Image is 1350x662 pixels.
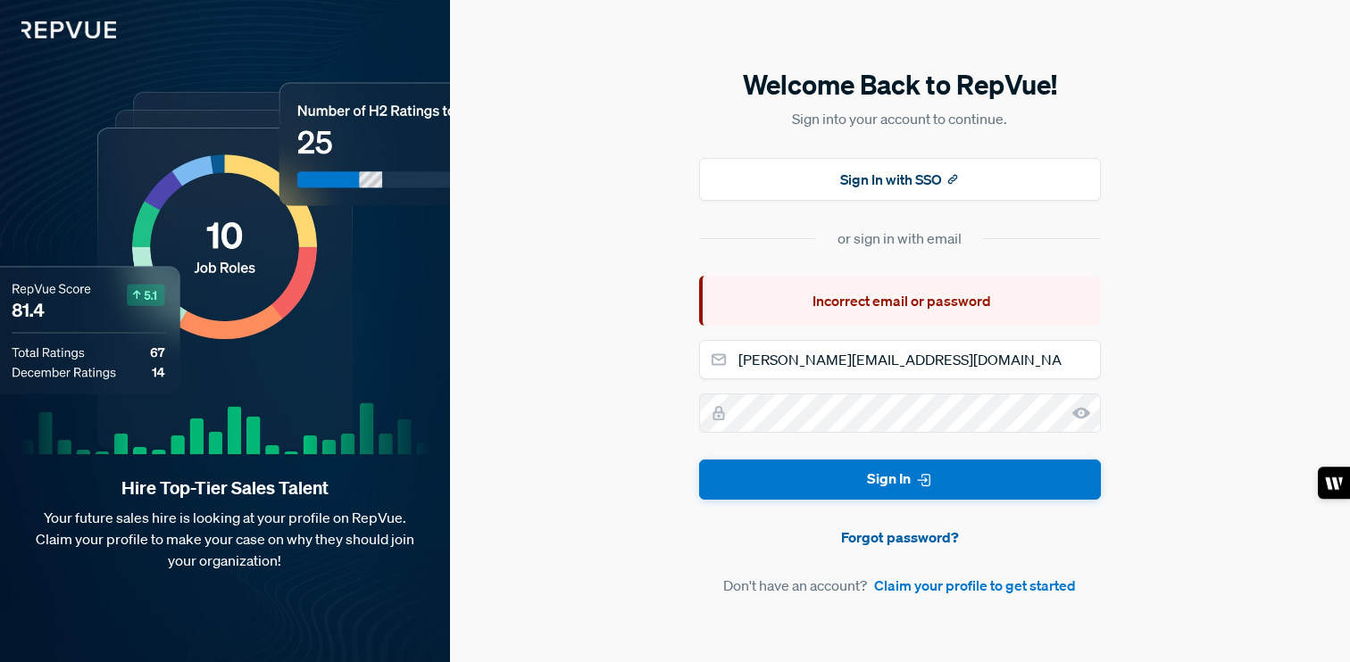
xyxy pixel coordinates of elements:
div: Incorrect email or password [699,276,1101,326]
a: Claim your profile to get started [874,575,1076,596]
a: Forgot password? [699,526,1101,548]
h5: Welcome Back to RepVue! [699,66,1101,103]
strong: Hire Top-Tier Sales Talent [29,476,421,500]
button: Sign In [699,459,1101,500]
input: Email address [699,340,1101,379]
p: Your future sales hire is looking at your profile on RepVue. Claim your profile to make your case... [29,507,421,571]
p: Sign into your account to continue. [699,108,1101,129]
div: or sign in with email [837,228,962,249]
article: Don't have an account? [699,575,1101,596]
button: Sign In with SSO [699,158,1101,201]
